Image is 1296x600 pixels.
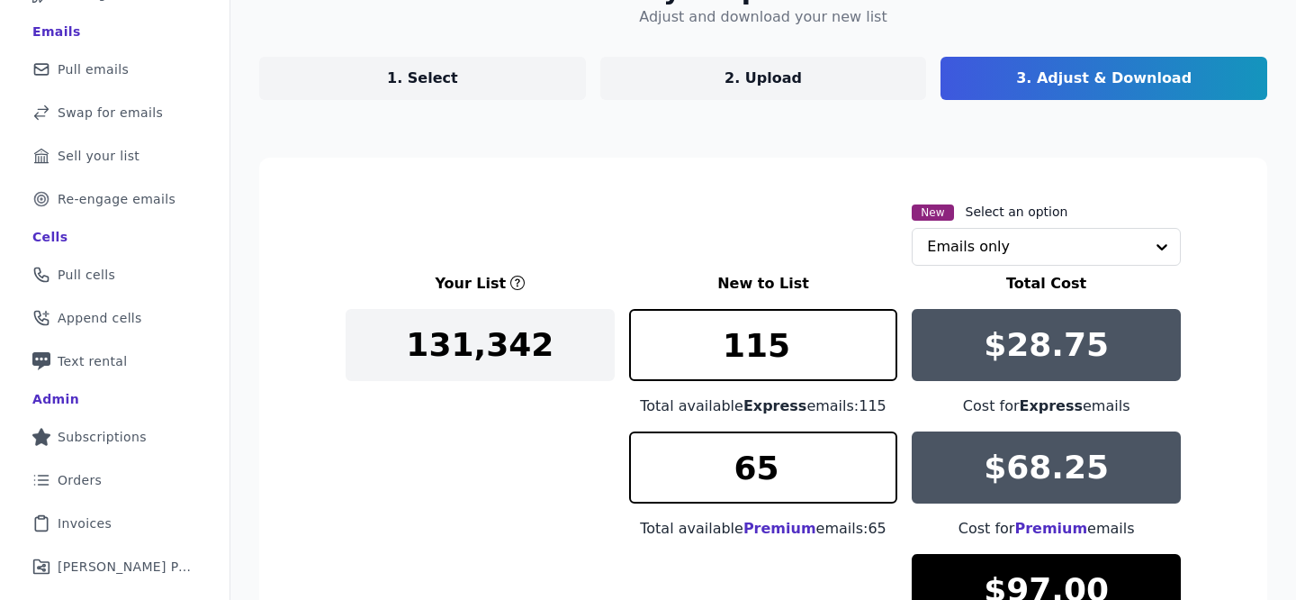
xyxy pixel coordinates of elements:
[966,203,1068,221] label: Select an option
[14,179,215,219] a: Re-engage emails
[14,547,215,586] a: [PERSON_NAME] Performance
[58,428,147,446] span: Subscriptions
[32,390,79,408] div: Admin
[14,417,215,457] a: Subscriptions
[629,395,898,417] div: Total available emails: 115
[58,309,142,327] span: Append cells
[14,504,215,543] a: Invoices
[724,68,802,89] p: 2. Upload
[58,190,175,208] span: Re-engage emails
[14,50,215,89] a: Pull emails
[600,57,927,100] a: 2. Upload
[387,68,458,89] p: 1. Select
[14,341,215,381] a: Text rental
[1020,397,1084,414] span: Express
[940,57,1267,100] a: 3. Adjust & Download
[14,255,215,295] a: Pull cells
[259,57,586,100] a: 1. Select
[58,104,163,122] span: Swap for emails
[58,514,112,532] span: Invoices
[32,228,67,246] div: Cells
[14,460,215,500] a: Orders
[639,6,886,28] h4: Adjust and download your new list
[435,273,506,295] h3: Your List
[743,520,816,537] span: Premium
[912,205,953,221] span: New
[58,60,129,78] span: Pull emails
[1014,520,1087,537] span: Premium
[14,136,215,176] a: Sell your list
[58,352,128,370] span: Text rental
[984,450,1109,486] p: $68.25
[743,397,807,414] span: Express
[912,518,1181,540] div: Cost for emails
[629,518,898,540] div: Total available emails: 65
[58,266,115,284] span: Pull cells
[14,93,215,132] a: Swap for emails
[32,23,81,41] div: Emails
[912,273,1181,295] h3: Total Cost
[58,471,102,489] span: Orders
[58,558,193,576] span: [PERSON_NAME] Performance
[58,147,139,165] span: Sell your list
[406,327,553,363] p: 131,342
[1016,68,1192,89] p: 3. Adjust & Download
[912,395,1181,417] div: Cost for emails
[984,327,1109,363] p: $28.75
[14,298,215,338] a: Append cells
[629,273,898,295] h3: New to List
